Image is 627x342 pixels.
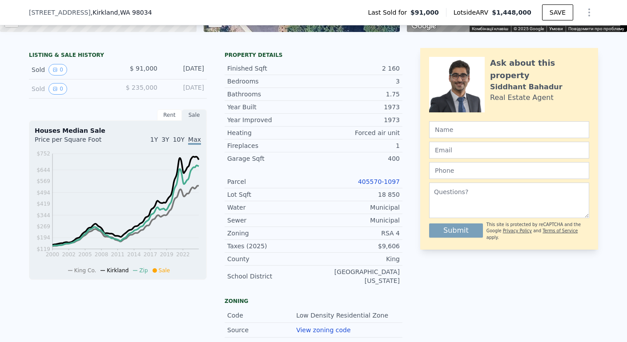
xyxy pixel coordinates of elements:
button: View historical data [48,83,67,95]
div: This site is protected by reCAPTCHA and the Google and apply. [486,222,589,241]
tspan: $269 [36,223,50,230]
div: 2 160 [313,64,400,73]
div: LISTING & SALE HISTORY [29,52,207,60]
div: Sold [32,83,111,95]
span: King Co. [74,267,96,274]
span: Last Sold for [368,8,410,17]
div: Garage Sqft [227,154,313,163]
div: Zoning [225,298,402,305]
div: 1973 [313,115,400,124]
tspan: $644 [36,167,50,173]
span: Max [188,136,201,145]
span: $1,448,000 [492,9,531,16]
div: [DATE] [165,64,204,76]
span: , Kirkland [91,8,152,17]
span: [STREET_ADDRESS] [29,8,91,17]
div: Bathrooms [227,90,313,99]
a: Terms of Service [543,228,578,233]
tspan: 2022 [176,251,190,258]
tspan: 2000 [46,251,60,258]
div: 1.75 [313,90,400,99]
input: Name [429,121,589,138]
div: Rent [157,109,182,121]
div: [DATE] [165,83,204,95]
tspan: 2005 [78,251,92,258]
tspan: 2017 [144,251,157,258]
span: $91,000 [410,8,439,17]
a: 405570-1097 [358,178,400,185]
div: 1 [313,141,400,150]
tspan: 2008 [95,251,109,258]
a: Умови (відкривається в новій вкладці) [549,26,563,31]
div: Lot Sqft [227,190,313,199]
tspan: $344 [36,212,50,219]
tspan: $569 [36,178,50,184]
span: $ 235,000 [126,84,157,91]
div: School District [227,272,313,281]
tspan: $494 [36,190,50,196]
div: Price per Square Foot [35,135,118,149]
span: 1Y [150,136,158,143]
span: Sale [159,267,170,274]
div: 3 [313,77,400,86]
button: View historical data [48,64,67,76]
div: Property details [225,52,402,59]
div: Heating [227,128,313,137]
tspan: 2014 [127,251,141,258]
input: Email [429,142,589,159]
div: Municipal [313,203,400,212]
div: $9,606 [313,242,400,251]
tspan: $419 [36,201,50,207]
div: 1973 [313,103,400,111]
div: Municipal [313,216,400,225]
input: Phone [429,162,589,179]
div: 18 850 [313,190,400,199]
div: [GEOGRAPHIC_DATA][US_STATE] [313,267,400,285]
tspan: $752 [36,151,50,157]
div: Taxes (2025) [227,242,313,251]
div: Sale [182,109,207,121]
tspan: $194 [36,235,50,241]
div: Siddhant Bahadur [490,82,563,92]
button: Комбінації клавіш [472,26,508,32]
button: Submit [429,223,483,238]
a: Privacy Policy [503,228,532,233]
div: 400 [313,154,400,163]
div: King [313,255,400,263]
div: RSA 4 [313,229,400,238]
tspan: $119 [36,246,50,252]
div: Parcel [227,177,313,186]
div: Fireplaces [227,141,313,150]
div: Real Estate Agent [490,92,554,103]
div: Low Density Residential Zone [296,311,390,320]
span: , WA 98034 [118,9,152,16]
div: Year Improved [227,115,313,124]
div: Houses Median Sale [35,126,201,135]
a: Відкрити цю область на Картах Google (відкриється нове вікно) [409,20,438,32]
div: Sold [32,64,111,76]
tspan: 2011 [111,251,125,258]
a: View zoning code [296,326,350,334]
div: Year Built [227,103,313,111]
button: Show Options [580,4,598,21]
div: Source [227,326,296,334]
div: Sewer [227,216,313,225]
span: Lotside ARV [454,8,492,17]
span: 3Y [161,136,169,143]
span: © 2025 Google [514,26,544,31]
span: $ 91,000 [130,65,157,72]
span: 10Y [173,136,185,143]
div: Finished Sqft [227,64,313,73]
button: SAVE [542,4,573,20]
div: Zoning [227,229,313,238]
div: Bedrooms [227,77,313,86]
div: County [227,255,313,263]
tspan: 2002 [62,251,76,258]
div: Ask about this property [490,57,589,82]
img: Google [409,20,438,32]
div: Code [227,311,296,320]
a: Повідомити про проблему [568,26,624,31]
span: Zip [139,267,148,274]
div: Water [227,203,313,212]
span: Kirkland [107,267,129,274]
